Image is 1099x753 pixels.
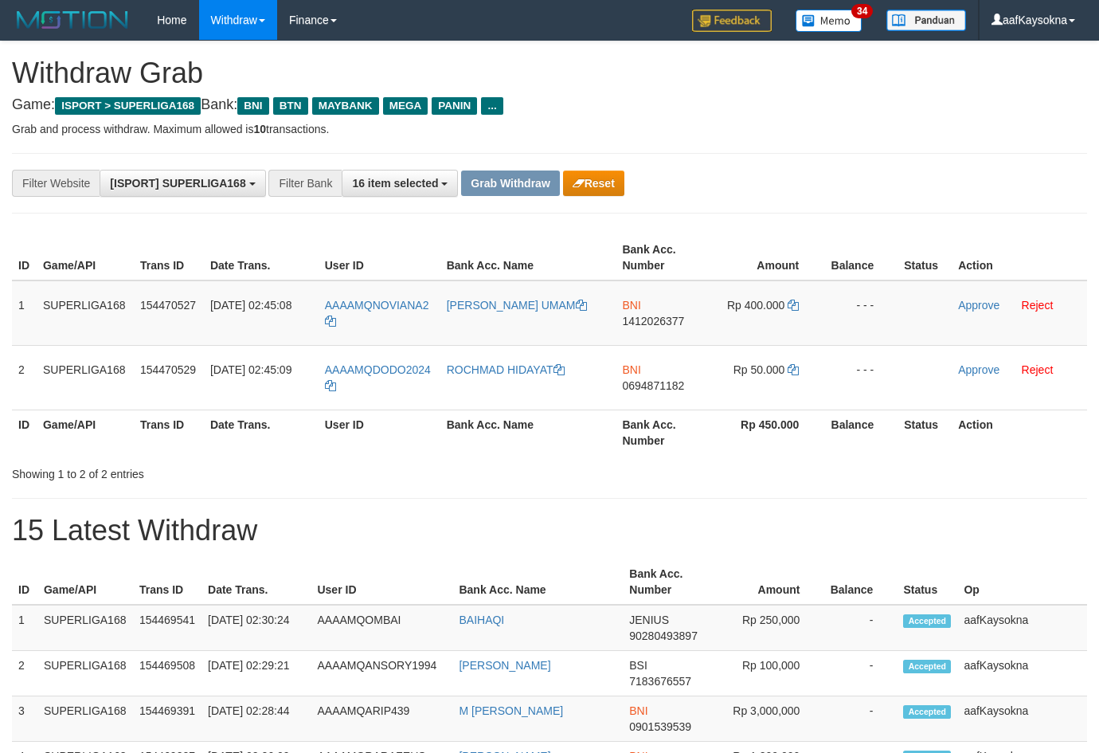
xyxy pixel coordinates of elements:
span: ISPORT > SUPERLIGA168 [55,97,201,115]
span: AAAAMQNOVIANA2 [325,299,429,312]
span: BTN [273,97,308,115]
a: Approve [958,363,999,376]
div: Filter Website [12,170,100,197]
td: - [823,651,897,696]
th: ID [12,559,37,605]
td: 3 [12,696,37,742]
td: AAAAMQOMBAI [311,605,452,651]
th: Bank Acc. Name [440,235,616,280]
td: SUPERLIGA168 [37,605,133,651]
td: AAAAMQANSORY1994 [311,651,452,696]
a: [PERSON_NAME] UMAM [447,299,587,312]
button: [ISPORT] SUPERLIGA168 [100,170,265,197]
td: 1 [12,605,37,651]
td: Rp 250,000 [715,605,823,651]
th: Status [898,235,952,280]
td: SUPERLIGA168 [37,651,133,696]
th: Rp 450.000 [710,410,823,455]
a: M [PERSON_NAME] [459,704,563,717]
td: - - - [823,280,898,346]
th: User ID [319,410,440,455]
img: Button%20Memo.svg [796,10,862,32]
span: JENIUS [629,614,669,626]
th: Bank Acc. Name [452,559,623,605]
th: Bank Acc. Number [623,559,715,605]
span: Rp 400.000 [727,299,784,312]
th: Balance [823,235,898,280]
th: User ID [311,559,452,605]
a: Copy 50000 to clipboard [788,363,799,376]
th: User ID [319,235,440,280]
span: BNI [629,704,647,717]
td: Rp 100,000 [715,651,823,696]
td: [DATE] 02:29:21 [201,651,311,696]
td: SUPERLIGA168 [37,345,134,410]
span: Copy 1412026377 to clipboard [622,315,684,327]
a: BAIHAQI [459,614,504,626]
td: - - - [823,345,898,410]
h1: Withdraw Grab [12,57,1087,89]
th: Balance [823,559,897,605]
th: Trans ID [133,559,201,605]
span: BNI [622,299,640,312]
span: [ISPORT] SUPERLIGA168 [110,177,245,190]
th: Action [952,235,1087,280]
td: 1 [12,280,37,346]
p: Grab and process withdraw. Maximum allowed is transactions. [12,121,1087,137]
img: panduan.png [886,10,966,31]
span: MEGA [383,97,428,115]
span: Accepted [903,660,951,673]
th: Op [957,559,1087,605]
td: aafKaysokna [957,696,1087,742]
th: ID [12,410,37,455]
div: Filter Bank [268,170,342,197]
th: Trans ID [134,235,204,280]
span: 16 item selected [352,177,438,190]
span: Accepted [903,614,951,628]
span: MAYBANK [312,97,379,115]
td: 154469541 [133,605,201,651]
td: SUPERLIGA168 [37,696,133,742]
th: Game/API [37,559,133,605]
h1: 15 Latest Withdraw [12,515,1087,547]
th: Bank Acc. Name [440,410,616,455]
a: Copy 400000 to clipboard [788,299,799,312]
th: Date Trans. [204,410,319,455]
span: Copy 7183676557 to clipboard [629,675,691,688]
h4: Game: Bank: [12,97,1087,113]
span: BNI [237,97,268,115]
span: Copy 0694871182 to clipboard [622,379,684,392]
td: 2 [12,651,37,696]
th: Date Trans. [204,235,319,280]
span: Rp 50.000 [733,363,785,376]
td: aafKaysokna [957,651,1087,696]
button: Reset [563,171,624,196]
span: 154470529 [140,363,196,376]
a: Reject [1022,299,1054,312]
th: Bank Acc. Number [616,410,710,455]
th: Game/API [37,410,134,455]
strong: 10 [253,123,266,135]
span: 154470527 [140,299,196,312]
a: AAAAMQNOVIANA2 [325,299,429,327]
th: ID [12,235,37,280]
span: BSI [629,659,647,672]
a: ROCHMAD HIDAYAT [447,363,565,376]
img: MOTION_logo.png [12,8,133,32]
span: BNI [622,363,640,376]
td: 2 [12,345,37,410]
span: Accepted [903,705,951,719]
th: Date Trans. [201,559,311,605]
span: Copy 90280493897 to clipboard [629,629,698,642]
th: Amount [715,559,823,605]
button: Grab Withdraw [461,171,559,196]
button: 16 item selected [342,170,458,197]
span: ... [481,97,503,115]
td: 154469391 [133,696,201,742]
th: Amount [710,235,823,280]
span: Copy 0901539539 to clipboard [629,720,691,733]
a: [PERSON_NAME] [459,659,550,672]
th: Action [952,410,1087,455]
th: Balance [823,410,898,455]
th: Game/API [37,235,134,280]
